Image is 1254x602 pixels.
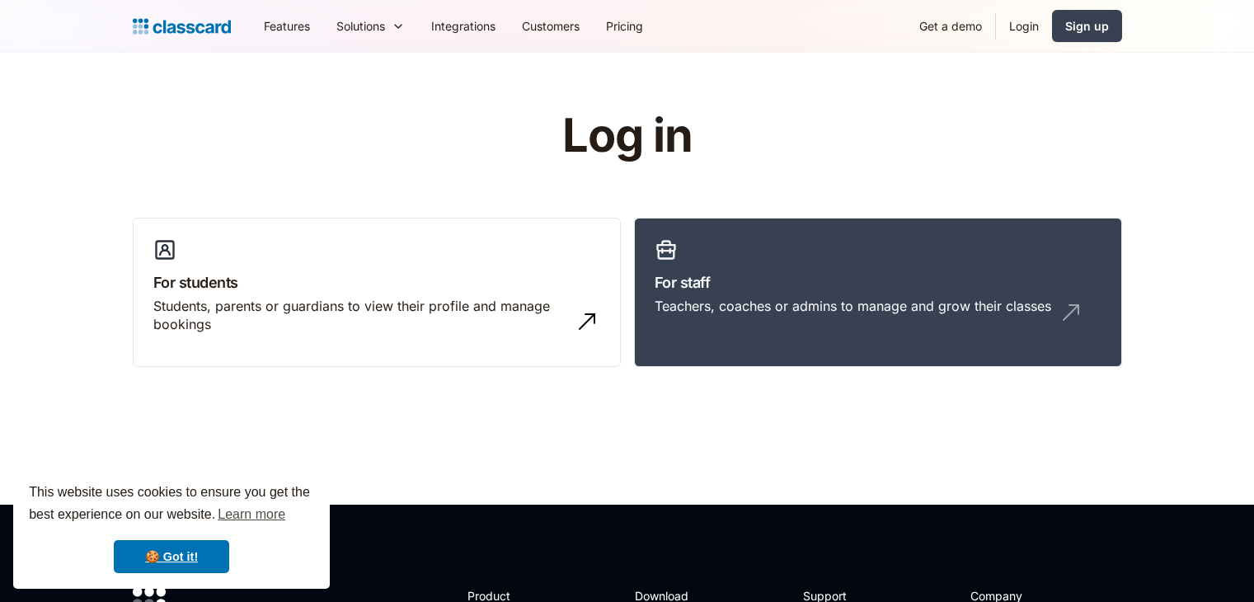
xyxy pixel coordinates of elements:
a: Integrations [418,7,509,45]
a: Features [251,7,323,45]
a: Login [996,7,1052,45]
a: For studentsStudents, parents or guardians to view their profile and manage bookings [133,218,621,368]
a: Pricing [593,7,656,45]
a: Sign up [1052,10,1122,42]
a: Customers [509,7,593,45]
div: cookieconsent [13,467,330,589]
h3: For staff [655,271,1101,294]
a: For staffTeachers, coaches or admins to manage and grow their classes [634,218,1122,368]
div: Students, parents or guardians to view their profile and manage bookings [153,297,567,334]
a: dismiss cookie message [114,540,229,573]
div: Teachers, coaches or admins to manage and grow their classes [655,297,1051,315]
div: Solutions [323,7,418,45]
div: Solutions [336,17,385,35]
h3: For students [153,271,600,294]
span: This website uses cookies to ensure you get the best experience on our website. [29,482,314,527]
a: learn more about cookies [215,502,288,527]
h1: Log in [365,111,889,162]
a: Logo [133,15,231,38]
a: Get a demo [906,7,995,45]
div: Sign up [1065,17,1109,35]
